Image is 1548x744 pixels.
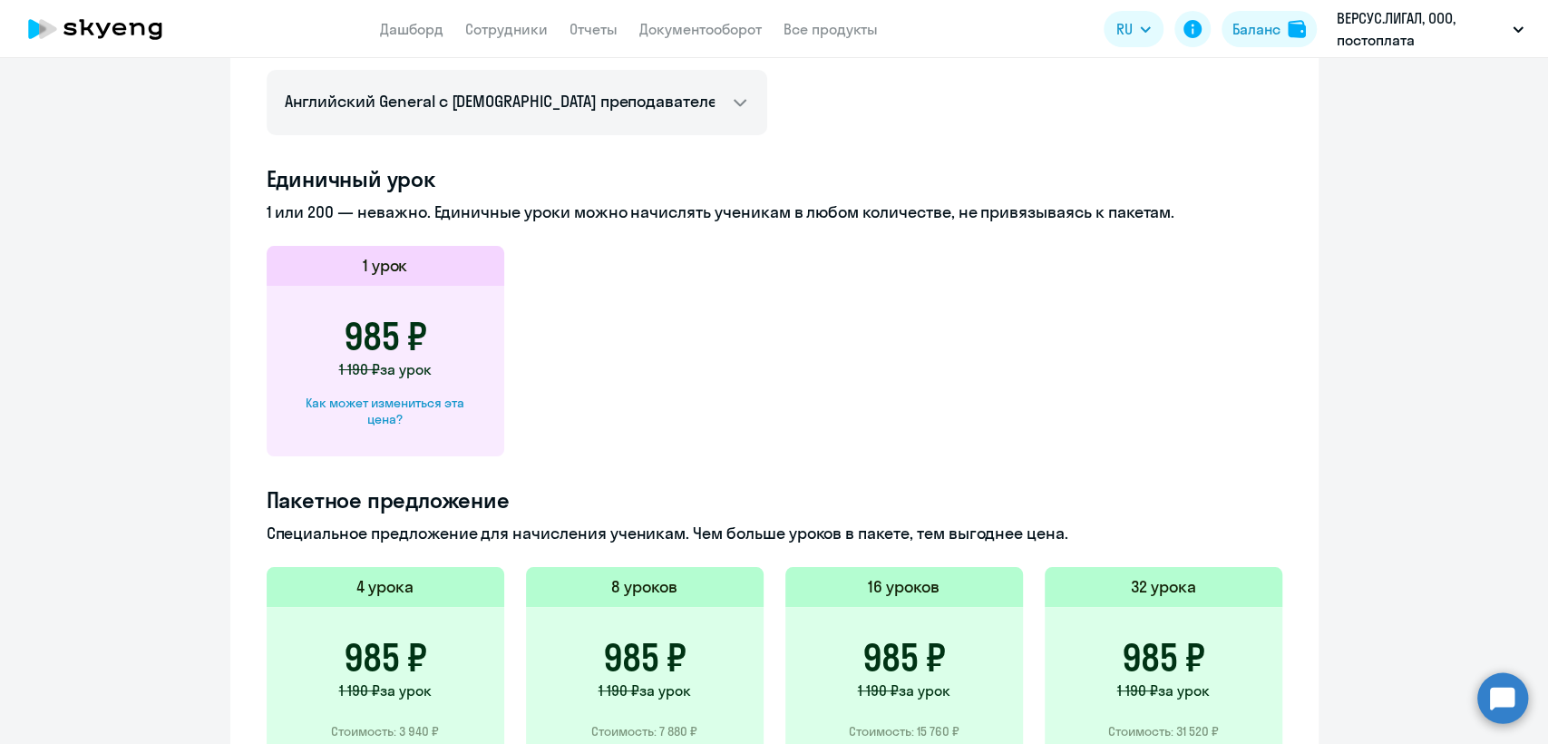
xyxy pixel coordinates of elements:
a: Все продукты [784,20,878,38]
button: RU [1104,11,1163,47]
p: Специальное предложение для начисления ученикам. Чем больше уроков в пакете, тем выгоднее цена. [267,522,1282,545]
a: Отчеты [570,20,618,38]
p: ВЕРСУС.ЛИГАЛ, ООО, постоплата [1337,7,1505,51]
h5: 32 урока [1131,575,1196,599]
span: 1 190 ₽ [339,360,380,378]
h3: 985 ₽ [862,636,946,680]
a: Документооборот [639,20,762,38]
div: Баланс [1232,18,1280,40]
p: Стоимость: 15 760 ₽ [849,723,959,739]
a: Сотрудники [465,20,548,38]
span: 1 190 ₽ [599,681,639,700]
span: за урок [639,681,691,700]
span: 1 190 ₽ [1117,681,1158,700]
h5: 1 урок [363,254,408,278]
img: balance [1288,20,1306,38]
span: за урок [899,681,950,700]
p: Стоимость: 3 940 ₽ [331,723,439,739]
button: ВЕРСУС.ЛИГАЛ, ООО, постоплата [1328,7,1533,51]
div: Как может измениться эта цена? [296,395,475,427]
a: Дашборд [380,20,443,38]
h4: Пакетное предложение [267,485,1282,514]
h5: 16 уроков [868,575,940,599]
h3: 985 ₽ [603,636,686,680]
span: 1 190 ₽ [858,681,899,700]
h3: 985 ₽ [1122,636,1205,680]
h3: 985 ₽ [344,636,427,680]
span: за урок [380,360,432,378]
span: 1 190 ₽ [339,681,380,700]
p: Стоимость: 7 880 ₽ [591,723,697,739]
span: за урок [1158,681,1210,700]
p: Стоимость: 31 520 ₽ [1108,723,1219,739]
span: за урок [380,681,432,700]
button: Балансbalance [1222,11,1317,47]
p: 1 или 200 — неважно. Единичные уроки можно начислять ученикам в любом количестве, не привязываясь... [267,201,1282,224]
h3: 985 ₽ [344,315,427,358]
h5: 4 урока [356,575,414,599]
h4: Единичный урок [267,164,1282,193]
h5: 8 уроков [611,575,677,599]
span: RU [1116,18,1133,40]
